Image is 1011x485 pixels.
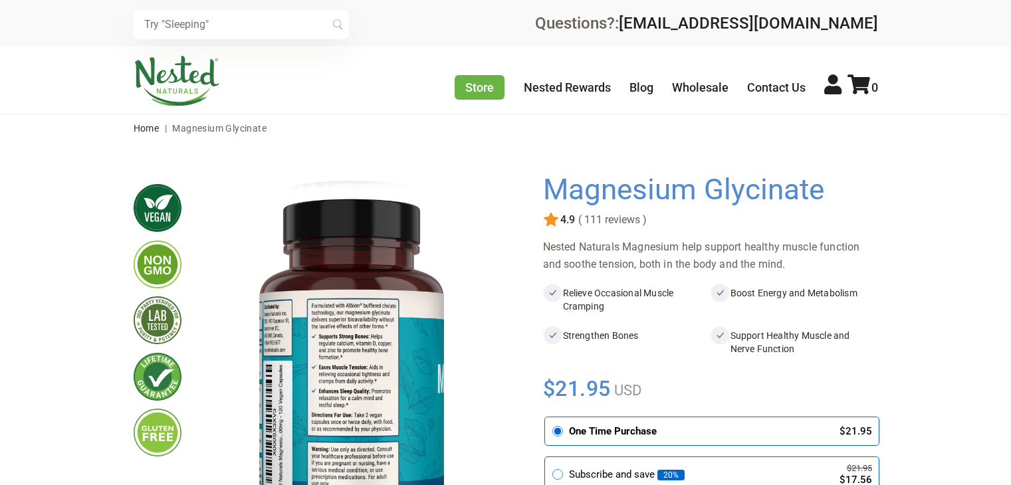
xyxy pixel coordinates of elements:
img: glutenfree [134,409,181,456]
li: Support Healthy Muscle and Nerve Function [711,326,878,358]
img: star.svg [543,212,559,228]
li: Relieve Occasional Muscle Cramping [543,284,711,316]
img: lifetimeguarantee [134,353,181,401]
a: Wholesale [672,80,729,94]
img: thirdpartytested [134,296,181,344]
span: USD [611,382,641,399]
span: | [162,123,170,134]
span: Magnesium Glycinate [172,123,267,134]
a: Blog [629,80,653,94]
h1: Magnesium Glycinate [543,173,871,207]
li: Boost Energy and Metabolism [711,284,878,316]
img: Nested Naturals [134,56,220,106]
span: ( 111 reviews ) [575,214,647,226]
img: gmofree [134,241,181,288]
a: [EMAIL_ADDRESS][DOMAIN_NAME] [619,14,878,33]
li: Strengthen Bones [543,326,711,358]
a: Home [134,123,160,134]
input: Try "Sleeping" [134,10,349,39]
a: Nested Rewards [524,80,611,94]
div: Nested Naturals Magnesium help support healthy muscle function and soothe tension, both in the bo... [543,239,878,273]
div: Questions?: [535,15,878,31]
span: 4.9 [559,214,575,226]
a: Store [455,75,505,100]
a: Contact Us [747,80,806,94]
span: 0 [871,80,878,94]
a: 0 [847,80,878,94]
nav: breadcrumbs [134,115,878,142]
img: vegan [134,184,181,232]
span: $21.95 [543,374,612,403]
